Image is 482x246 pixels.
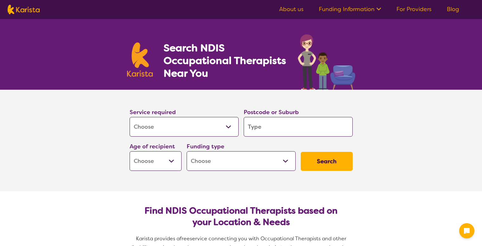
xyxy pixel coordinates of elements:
[279,5,304,13] a: About us
[135,205,348,228] h2: Find NDIS Occupational Therapists based on your Location & Needs
[8,5,40,14] img: Karista logo
[130,143,175,150] label: Age of recipient
[396,5,432,13] a: For Providers
[447,5,459,13] a: Blog
[244,108,299,116] label: Postcode or Suburb
[319,5,381,13] a: Funding Information
[130,108,176,116] label: Service required
[187,143,224,150] label: Funding type
[244,117,353,137] input: Type
[136,235,180,242] span: Karista provides a
[127,42,153,77] img: Karista logo
[164,42,287,80] h1: Search NDIS Occupational Therapists Near You
[298,34,355,90] img: occupational-therapy
[301,152,353,171] button: Search
[180,235,190,242] span: free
